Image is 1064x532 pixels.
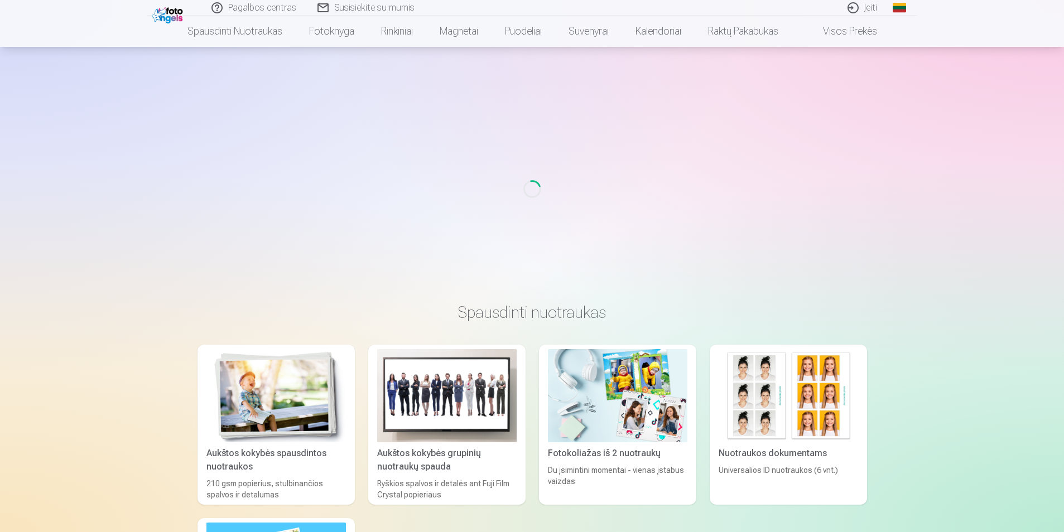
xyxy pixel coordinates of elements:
img: Aukštos kokybės spausdintos nuotraukos [206,349,346,442]
h3: Spausdinti nuotraukas [206,302,858,322]
img: Fotokoliažas iš 2 nuotraukų [548,349,687,442]
div: Nuotraukos dokumentams [714,447,863,460]
a: Spausdinti nuotraukas [174,16,296,47]
img: Aukštos kokybės grupinių nuotraukų spauda [377,349,517,442]
a: Fotokoliažas iš 2 nuotraukųFotokoliažas iš 2 nuotraukųDu įsimintini momentai - vienas įstabus vai... [539,345,696,505]
div: Fotokoliažas iš 2 nuotraukų [543,447,692,460]
a: Fotoknyga [296,16,368,47]
a: Aukštos kokybės grupinių nuotraukų spaudaAukštos kokybės grupinių nuotraukų spaudaRyškios spalvos... [368,345,526,505]
div: Du įsimintini momentai - vienas įstabus vaizdas [543,465,692,500]
img: /fa2 [152,4,186,23]
a: Aukštos kokybės spausdintos nuotraukos Aukštos kokybės spausdintos nuotraukos210 gsm popierius, s... [198,345,355,505]
a: Rinkiniai [368,16,426,47]
div: Aukštos kokybės grupinių nuotraukų spauda [373,447,521,473]
div: Ryškios spalvos ir detalės ant Fuji Film Crystal popieriaus [373,478,521,500]
div: Aukštos kokybės spausdintos nuotraukos [202,447,350,473]
div: 210 gsm popierius, stulbinančios spalvos ir detalumas [202,478,350,500]
a: Magnetai [426,16,492,47]
a: Raktų pakabukas [695,16,792,47]
a: Puodeliai [492,16,555,47]
a: Suvenyrai [555,16,622,47]
div: Universalios ID nuotraukos (6 vnt.) [714,465,863,500]
a: Nuotraukos dokumentamsNuotraukos dokumentamsUniversalios ID nuotraukos (6 vnt.) [710,345,867,505]
img: Nuotraukos dokumentams [719,349,858,442]
a: Kalendoriai [622,16,695,47]
a: Visos prekės [792,16,890,47]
